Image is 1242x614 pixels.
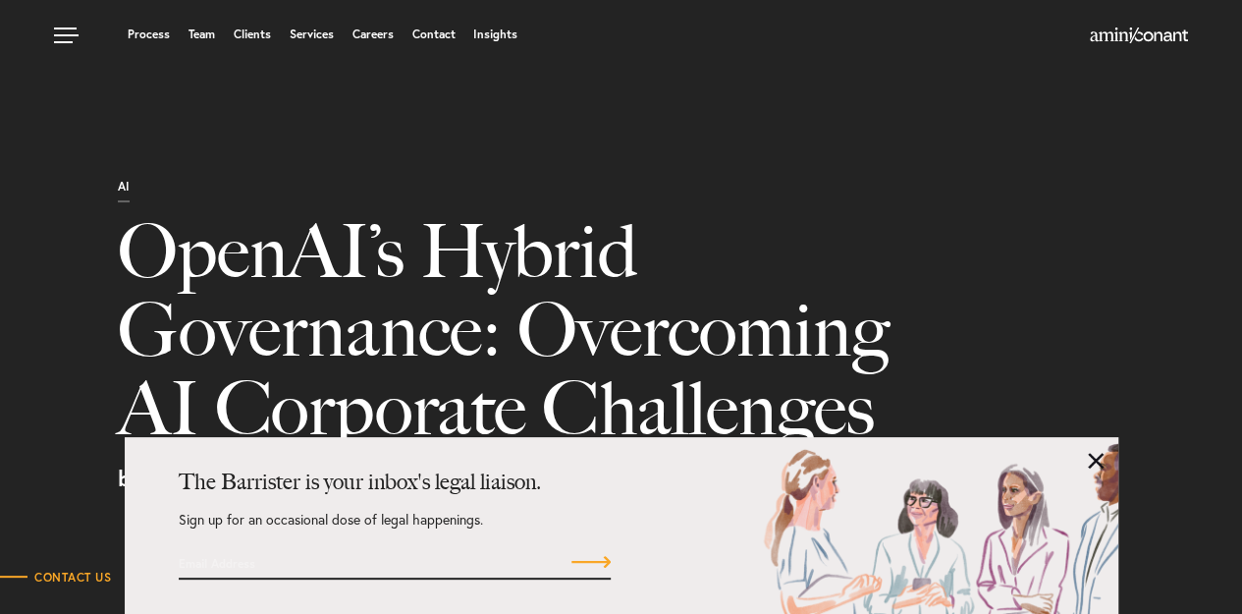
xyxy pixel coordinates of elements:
strong: The Barrister is your inbox's legal liaison. [179,469,541,495]
a: Clients [234,28,271,40]
a: Insights [473,28,517,40]
a: Contact [411,28,455,40]
input: Submit [571,550,611,574]
a: Process [128,28,170,40]
a: Services [290,28,334,40]
p: Sign up for an occasional dose of legal happenings. [179,513,611,546]
p: AI [118,181,130,202]
strong: by [PERSON_NAME] & [PERSON_NAME] [118,464,507,492]
a: Careers [352,28,394,40]
h1: OpenAI’s Hybrid Governance: Overcoming AI Corporate Challenges [118,212,894,468]
img: Amini & Conant [1090,28,1188,43]
a: Home [1090,28,1188,44]
a: Team [189,28,215,40]
p: • [DATE] [118,468,1227,489]
input: Email Address [179,546,503,580]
